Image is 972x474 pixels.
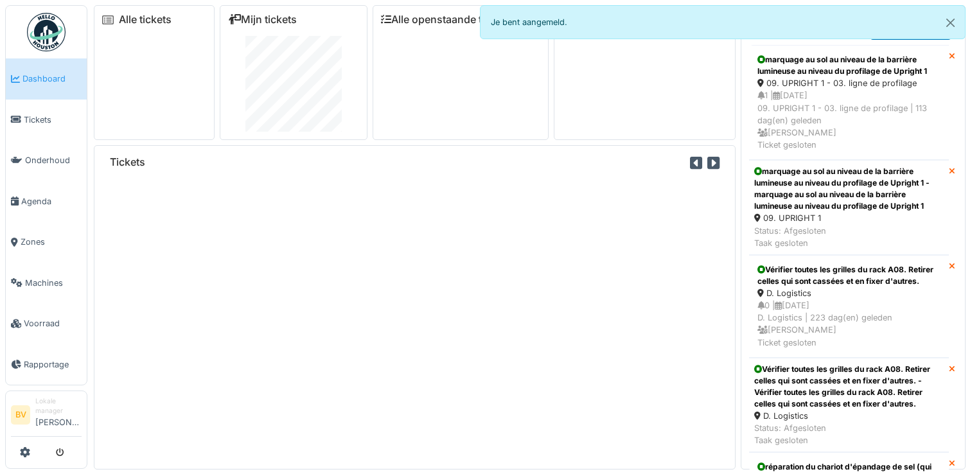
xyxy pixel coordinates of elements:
a: Machines [6,263,87,304]
a: Agenda [6,181,87,222]
h6: Tickets [110,156,145,168]
span: Dashboard [22,73,82,85]
a: Rapportage [6,344,87,385]
div: Lokale manager [35,396,82,416]
a: Tickets [6,100,87,141]
a: Mijn tickets [228,13,297,26]
div: 1 | [DATE] 09. UPRIGHT 1 - 03. ligne de profilage | 113 dag(en) geleden [PERSON_NAME] Ticket gesl... [757,89,941,151]
span: Onderhoud [25,154,82,166]
a: Zones [6,222,87,263]
a: marquage au sol au niveau de la barrière lumineuse au niveau du profilage de Upright 1 09. UPRIGH... [749,45,949,160]
div: 09. UPRIGHT 1 - 03. ligne de profilage [757,77,941,89]
li: BV [11,405,30,425]
a: Vérifier toutes les grilles du rack A08. Retirer celles qui sont cassées et en fixer d'autres. D.... [749,255,949,358]
div: Status: Afgesloten Taak gesloten [754,225,944,249]
a: Alle openstaande taken [381,13,506,26]
div: Je bent aangemeld. [480,5,966,39]
div: marquage au sol au niveau de la barrière lumineuse au niveau du profilage de Upright 1 [757,54,941,77]
span: Tickets [24,114,82,126]
div: 0 | [DATE] D. Logistics | 223 dag(en) geleden [PERSON_NAME] Ticket gesloten [757,299,941,349]
img: Badge_color-CXgf-gQk.svg [27,13,66,51]
div: Status: Afgesloten Taak gesloten [754,422,944,446]
div: D. Logistics [754,410,944,422]
span: Rapportage [24,358,82,371]
div: Vérifier toutes les grilles du rack A08. Retirer celles qui sont cassées et en fixer d'autres. [757,264,941,287]
a: Dashboard [6,58,87,100]
span: Machines [25,277,82,289]
span: Zones [21,236,82,248]
a: Alle tickets [119,13,172,26]
a: Voorraad [6,303,87,344]
a: Onderhoud [6,140,87,181]
span: Agenda [21,195,82,207]
div: D. Logistics [757,287,941,299]
a: Vérifier toutes les grilles du rack A08. Retirer celles qui sont cassées et en fixer d'autres. - ... [749,358,949,453]
li: [PERSON_NAME] [35,396,82,434]
button: Close [936,6,965,40]
a: marquage au sol au niveau de la barrière lumineuse au niveau du profilage de Upright 1 - marquage... [749,160,949,255]
div: 09. UPRIGHT 1 [754,212,944,224]
span: Voorraad [24,317,82,329]
a: BV Lokale manager[PERSON_NAME] [11,396,82,437]
div: Vérifier toutes les grilles du rack A08. Retirer celles qui sont cassées et en fixer d'autres. - ... [754,364,944,410]
div: marquage au sol au niveau de la barrière lumineuse au niveau du profilage de Upright 1 - marquage... [754,166,944,212]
